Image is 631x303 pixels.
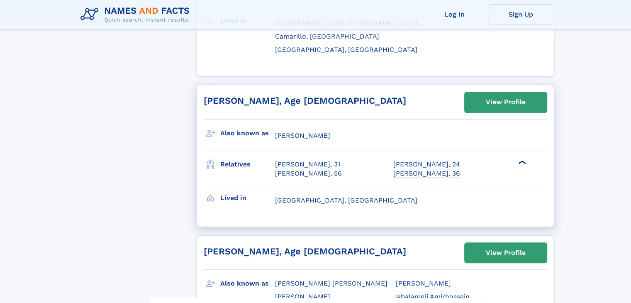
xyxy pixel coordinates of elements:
[488,4,554,24] a: Sign Up
[220,157,275,171] h3: Relatives
[275,132,330,139] span: [PERSON_NAME]
[486,93,526,112] div: View Profile
[465,243,547,263] a: View Profile
[204,246,406,257] a: [PERSON_NAME], Age [DEMOGRAPHIC_DATA]
[275,196,417,204] span: [GEOGRAPHIC_DATA], [GEOGRAPHIC_DATA]
[275,169,342,178] a: [PERSON_NAME], 56
[220,126,275,140] h3: Also known as
[204,95,406,106] a: [PERSON_NAME], Age [DEMOGRAPHIC_DATA]
[220,191,275,205] h3: Lived in
[275,293,330,301] span: [PERSON_NAME]
[421,4,488,24] a: Log In
[517,159,527,165] div: ❯
[77,3,197,26] img: Logo Names and Facts
[275,46,417,54] span: [GEOGRAPHIC_DATA], [GEOGRAPHIC_DATA]
[393,169,460,178] a: [PERSON_NAME], 36
[396,279,451,287] span: [PERSON_NAME]
[486,243,526,262] div: View Profile
[393,160,460,169] a: [PERSON_NAME], 24
[275,32,379,40] span: Camarillo, [GEOGRAPHIC_DATA]
[393,293,470,301] span: Jabalameli Amirhossein
[275,160,340,169] a: [PERSON_NAME], 31
[275,279,387,287] span: [PERSON_NAME] [PERSON_NAME]
[220,276,275,291] h3: Also known as
[465,92,547,112] a: View Profile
